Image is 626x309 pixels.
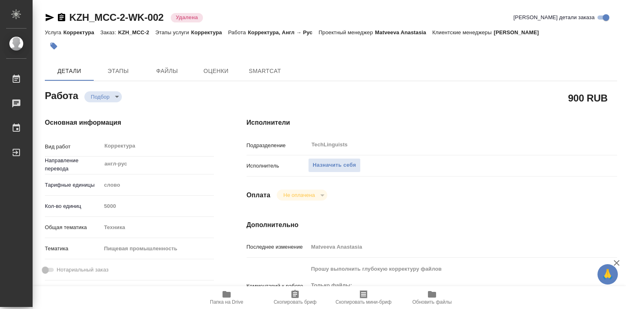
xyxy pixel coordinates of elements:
span: Файлы [148,66,187,76]
span: Нотариальный заказ [57,266,108,274]
p: Вид работ [45,143,101,151]
span: 🙏 [601,266,615,283]
button: Назначить себя [308,158,360,172]
div: Техника [101,221,214,234]
span: SmartCat [245,66,284,76]
button: Папка на Drive [192,286,261,309]
span: Обновить файлы [412,299,452,305]
div: Пищевая промышленность [101,242,214,256]
span: Папка на Drive [210,299,243,305]
input: Пустое поле [308,241,586,253]
p: Корректура [63,29,100,35]
button: Добавить тэг [45,37,63,55]
p: Matveeva Anastasia [375,29,432,35]
p: Направление перевода [45,157,101,173]
p: Исполнитель [247,162,309,170]
button: Обновить файлы [398,286,466,309]
p: Корректура [191,29,228,35]
p: Кол-во единиц [45,202,101,210]
span: Скопировать мини-бриф [335,299,391,305]
p: Услуга [45,29,63,35]
p: KZH_MCC-2 [118,29,155,35]
span: Скопировать бриф [273,299,316,305]
p: Удалена [176,13,198,22]
p: Проектный менеджер [319,29,375,35]
button: Подбор [88,93,112,100]
p: Последнее изменение [247,243,309,251]
span: Оценки [196,66,236,76]
p: [PERSON_NAME] [494,29,545,35]
button: 🙏 [597,264,618,285]
div: Подбор [84,91,122,102]
span: [PERSON_NAME] детали заказа [514,13,595,22]
p: Тематика [45,245,101,253]
p: Тарифные единицы [45,181,101,189]
button: Скопировать ссылку для ЯМессенджера [45,13,55,22]
h2: 900 RUB [568,91,608,105]
h2: Работа [45,88,78,102]
h4: Оплата [247,190,271,200]
span: Назначить себя [313,161,356,170]
input: Пустое поле [101,200,214,212]
textarea: Прошу выполнить глубокую корректуру файлов Только файлы: "Стандарт качества ремесленных хлебов 12... [308,262,586,309]
p: Работа [228,29,248,35]
div: слово [101,178,214,192]
div: Подбор [277,190,327,201]
p: Подразделение [247,141,309,150]
p: Этапы услуги [155,29,191,35]
p: Комментарий к работе [247,282,309,290]
button: Скопировать ссылку [57,13,66,22]
h4: Дополнительно [247,220,617,230]
button: Скопировать бриф [261,286,329,309]
p: Общая тематика [45,223,101,232]
p: Корректура, Англ → Рус [248,29,318,35]
h4: Исполнители [247,118,617,128]
span: Детали [50,66,89,76]
p: Клиентские менеджеры [432,29,494,35]
button: Не оплачена [281,192,317,199]
button: Скопировать мини-бриф [329,286,398,309]
h4: Основная информация [45,118,214,128]
p: Заказ: [100,29,118,35]
a: KZH_MCC-2-WK-002 [69,12,163,23]
span: Этапы [99,66,138,76]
